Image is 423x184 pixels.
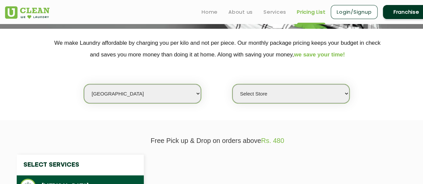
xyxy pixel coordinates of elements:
a: Services [263,8,286,16]
a: About us [228,8,253,16]
span: Rs. 480 [261,137,284,144]
img: UClean Laundry and Dry Cleaning [5,6,49,19]
span: we save your time! [294,51,345,58]
a: Pricing List [297,8,325,16]
a: Login/Signup [331,5,378,19]
h4: Select Services [17,155,144,175]
a: Home [202,8,218,16]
